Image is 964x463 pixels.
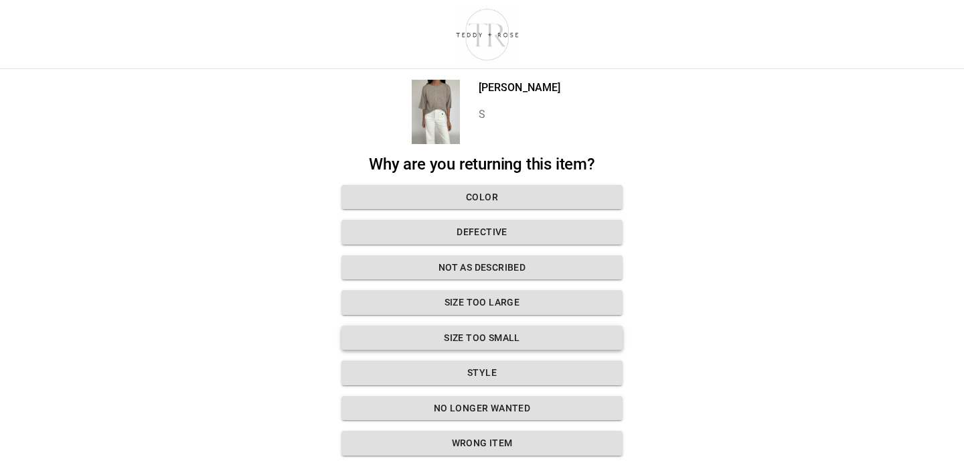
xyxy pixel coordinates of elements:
img: shop-teddyrose.myshopify.com-d93983e8-e25b-478f-b32e-9430bef33fdd [450,5,526,63]
h2: Why are you returning this item? [341,155,623,174]
button: No longer wanted [341,396,623,421]
button: Not as described [341,255,623,280]
p: [PERSON_NAME] [479,80,561,96]
button: Defective [341,220,623,245]
button: Wrong Item [341,431,623,456]
button: Color [341,185,623,210]
button: Size too small [341,326,623,350]
button: Size too large [341,290,623,315]
button: Style [341,360,623,385]
p: S [479,107,561,123]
